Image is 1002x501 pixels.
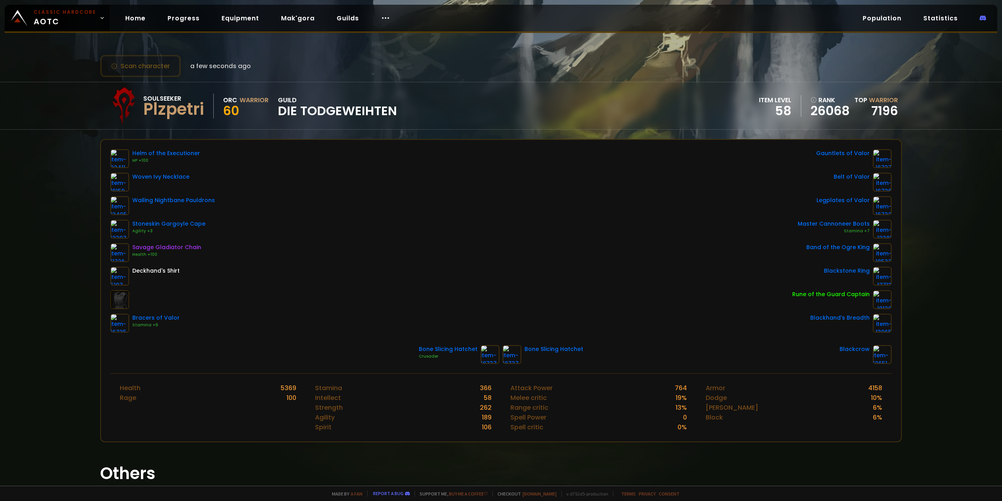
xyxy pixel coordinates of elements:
[215,10,265,26] a: Equipment
[706,383,725,393] div: Armor
[34,9,96,27] span: AOTC
[873,243,892,262] img: item-18522
[816,149,870,157] div: Gauntlets of Valor
[223,102,239,119] span: 60
[110,149,129,168] img: item-22411
[678,422,687,432] div: 0 %
[492,491,557,497] span: Checkout
[132,149,200,157] div: Helm of the Executioner
[278,95,397,117] div: guild
[792,290,870,298] div: Rune of the Guard Captain
[132,243,201,251] div: Savage Gladiator Chain
[132,157,200,164] div: HP +100
[561,491,608,497] span: v. d752d5 - production
[110,220,129,239] img: item-13397
[621,491,636,497] a: Terms
[315,412,335,422] div: Agility
[759,95,791,105] div: item level
[5,5,110,31] a: Classic HardcoreAOTC
[868,383,882,393] div: 4158
[143,103,204,115] div: Plzpetri
[811,105,850,117] a: 26068
[161,10,206,26] a: Progress
[110,314,129,333] img: item-16735
[871,102,898,119] a: 7196
[110,173,129,192] img: item-19159
[683,412,687,422] div: 0
[873,412,882,422] div: 6 %
[675,383,687,393] div: 764
[480,403,492,412] div: 262
[798,228,870,234] div: Stamina +7
[278,105,397,117] span: Die Todgeweihten
[917,10,964,26] a: Statistics
[119,10,152,26] a: Home
[873,196,892,215] img: item-16732
[132,322,180,328] div: Stamina +9
[816,196,870,204] div: Legplates of Valor
[419,345,478,353] div: Bone Slicing Hatchet
[120,393,136,403] div: Rage
[856,10,908,26] a: Population
[414,491,488,497] span: Support me,
[706,393,727,403] div: Dodge
[190,61,251,71] span: a few seconds ago
[873,290,892,309] img: item-19120
[873,345,892,364] img: item-12651
[510,403,548,412] div: Range critic
[639,491,656,497] a: Privacy
[351,491,362,497] a: a fan
[810,314,870,322] div: Blackhand's Breadth
[798,220,870,228] div: Master Cannoneer Boots
[480,383,492,393] div: 366
[806,243,870,251] div: Band of the Ogre King
[315,422,332,432] div: Spirit
[510,422,543,432] div: Spell critic
[100,461,902,486] h1: Others
[873,314,892,333] img: item-13965
[34,9,96,16] small: Classic Hardcore
[869,96,898,105] span: Warrior
[523,491,557,497] a: [DOMAIN_NAME]
[120,383,141,393] div: Health
[132,228,205,234] div: Agility +3
[110,243,129,262] img: item-11726
[811,95,850,105] div: rank
[510,393,547,403] div: Melee critic
[100,55,181,77] button: Scan character
[223,95,237,105] div: Orc
[482,412,492,422] div: 189
[275,10,321,26] a: Mak'gora
[873,220,892,239] img: item-13381
[330,10,365,26] a: Guilds
[481,345,499,364] img: item-18737
[132,314,180,322] div: Bracers of Valor
[143,94,204,103] div: Soulseeker
[484,393,492,403] div: 58
[482,422,492,432] div: 106
[524,345,583,353] div: Bone Slicing Hatchet
[676,393,687,403] div: 19 %
[854,95,898,105] div: Top
[873,403,882,412] div: 6 %
[327,491,362,497] span: Made by
[281,383,296,393] div: 5369
[315,383,342,393] div: Stamina
[315,393,341,403] div: Intellect
[510,383,553,393] div: Attack Power
[287,393,296,403] div: 100
[132,267,180,275] div: Deckhand's Shirt
[315,403,343,412] div: Strength
[510,412,546,422] div: Spell Power
[132,196,215,204] div: Wailing Nightbane Pauldrons
[834,173,870,181] div: Belt of Valor
[373,490,404,496] a: Report a bug
[759,105,791,117] div: 58
[706,412,723,422] div: Block
[659,491,679,497] a: Consent
[706,403,758,412] div: [PERSON_NAME]
[873,149,892,168] img: item-16737
[873,173,892,192] img: item-16736
[419,353,478,360] div: Crusader
[676,403,687,412] div: 13 %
